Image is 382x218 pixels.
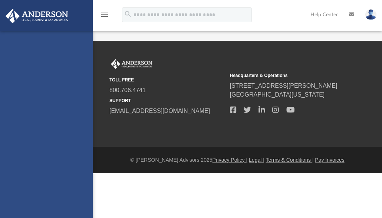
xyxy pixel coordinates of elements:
[109,87,146,93] a: 800.706.4741
[124,10,132,18] i: search
[109,108,210,114] a: [EMAIL_ADDRESS][DOMAIN_NAME]
[109,59,154,69] img: Anderson Advisors Platinum Portal
[109,77,225,83] small: TOLL FREE
[230,72,345,79] small: Headquarters & Operations
[213,157,248,163] a: Privacy Policy |
[100,14,109,19] a: menu
[249,157,264,163] a: Legal |
[100,10,109,19] i: menu
[109,97,225,104] small: SUPPORT
[365,9,376,20] img: User Pic
[230,91,325,98] a: [GEOGRAPHIC_DATA][US_STATE]
[93,156,382,164] div: © [PERSON_NAME] Advisors 2025
[3,9,70,23] img: Anderson Advisors Platinum Portal
[230,83,337,89] a: [STREET_ADDRESS][PERSON_NAME]
[315,157,344,163] a: Pay Invoices
[266,157,314,163] a: Terms & Conditions |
